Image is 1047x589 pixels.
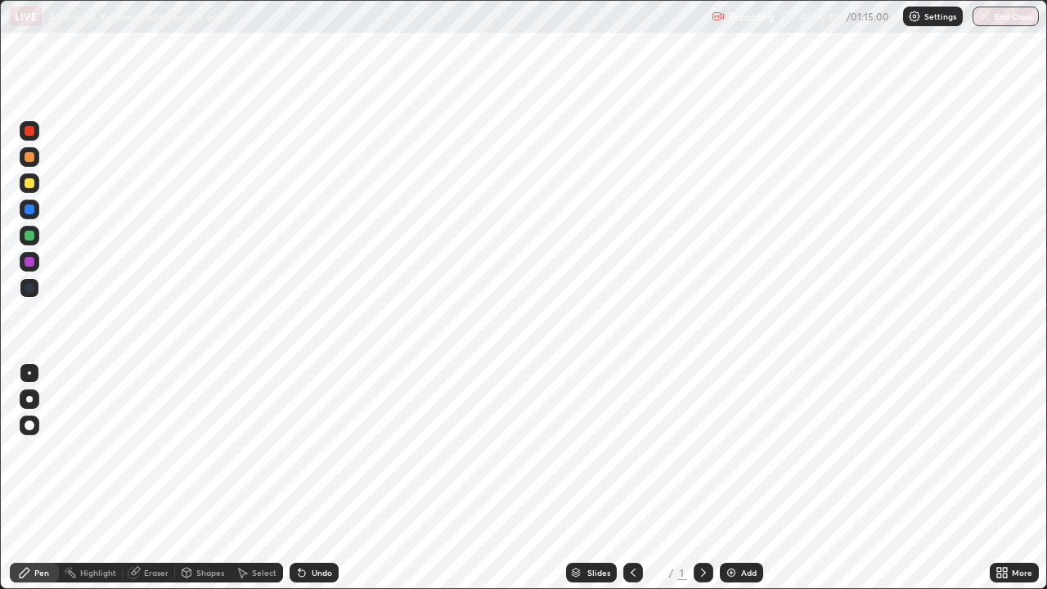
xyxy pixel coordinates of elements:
div: / [669,568,674,578]
p: LIVE [15,10,37,23]
button: End Class [973,7,1039,26]
div: Eraser [144,569,169,577]
p: Recording [728,11,774,23]
div: Shapes [196,569,224,577]
div: Pen [34,569,49,577]
div: 1 [677,565,687,580]
div: Select [252,569,276,577]
p: Settings [924,12,956,20]
img: end-class-cross [978,10,991,23]
div: More [1012,569,1032,577]
div: 1 [649,568,666,578]
img: add-slide-button [725,566,738,579]
div: Highlight [80,569,116,577]
img: class-settings-icons [908,10,921,23]
div: Add [741,569,757,577]
div: Slides [587,569,610,577]
p: Aldehydes, Ketones and carboxylic acid [48,10,225,23]
img: recording.375f2c34.svg [712,10,725,23]
div: Undo [312,569,332,577]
